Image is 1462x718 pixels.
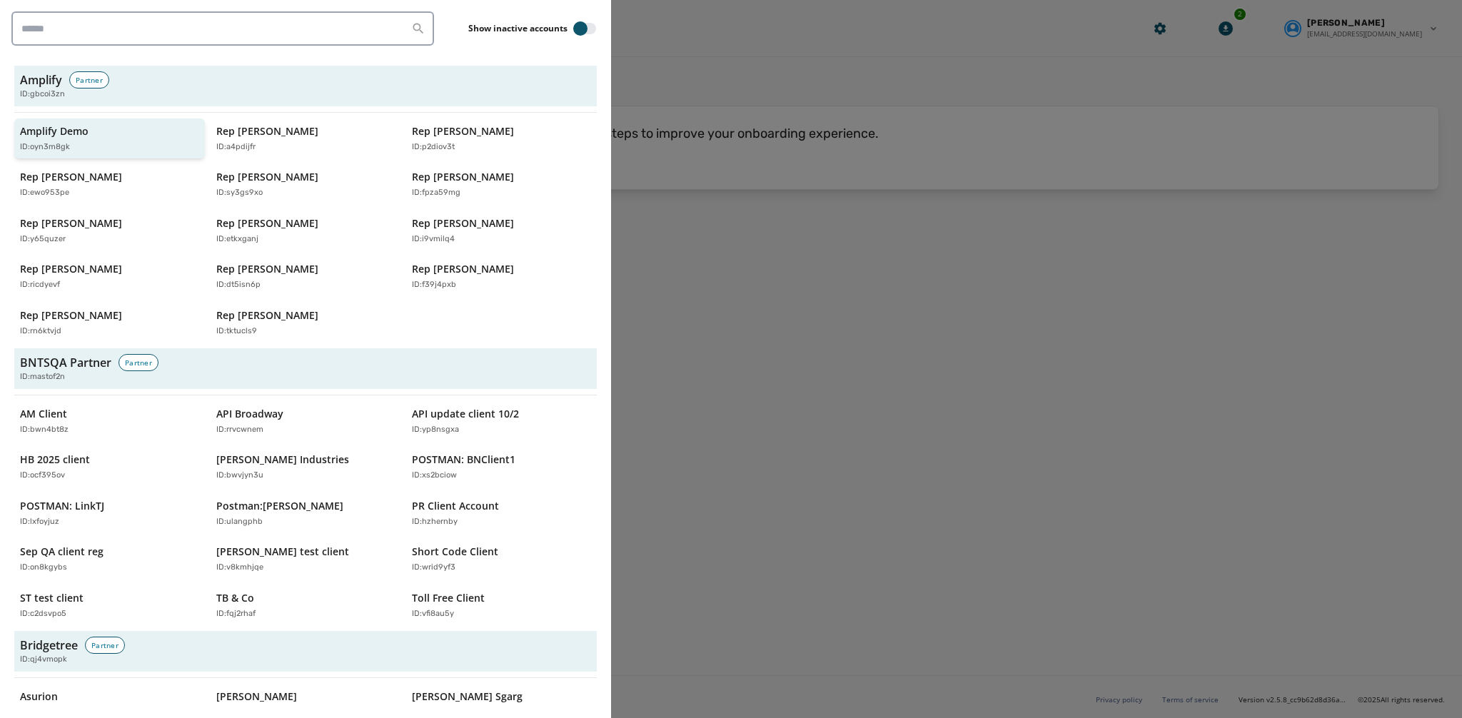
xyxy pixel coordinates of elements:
button: AmplifyPartnerID:gbcoi3zn [14,66,597,106]
p: Rep [PERSON_NAME] [412,124,514,138]
p: Rep [PERSON_NAME] [216,124,318,138]
p: ID: p2diov3t [412,141,455,153]
label: Show inactive accounts [468,23,568,34]
p: ID: rn6ktvjd [20,325,61,338]
p: ID: rrvcwnem [216,424,263,436]
p: Rep [PERSON_NAME] [20,308,122,323]
p: Rep [PERSON_NAME] [216,262,318,276]
button: BNTSQA PartnerPartnerID:mastof2n [14,348,597,389]
button: API BroadwayID:rrvcwnem [211,401,401,442]
p: API update client 10/2 [412,407,519,421]
p: Sep QA client reg [20,545,104,559]
p: ID: hzhernby [412,516,458,528]
button: POSTMAN: LinkTJID:lxfoyjuz [14,493,205,534]
p: Rep [PERSON_NAME] [20,170,122,184]
p: API Broadway [216,407,283,421]
p: ST test client [20,591,84,605]
div: Partner [119,354,158,371]
p: AM Client [20,407,67,421]
button: Rep [PERSON_NAME]ID:y65quzer [14,211,205,251]
p: ID: f39j4pxb [412,279,456,291]
p: Rep [PERSON_NAME] [20,262,122,276]
button: API update client 10/2ID:yp8nsgxa [406,401,597,442]
button: Rep [PERSON_NAME]ID:fpza59mg [406,164,597,205]
p: ID: sy3gs9xo [216,187,263,199]
button: Postman:[PERSON_NAME]ID:ulangphb [211,493,401,534]
p: TB & Co [216,591,254,605]
p: ID: ewo953pe [20,187,69,199]
p: [PERSON_NAME] Sgarg [412,689,523,704]
p: HB 2025 client [20,452,90,467]
button: Rep [PERSON_NAME]ID:sy3gs9xo [211,164,401,205]
p: Rep [PERSON_NAME] [412,216,514,231]
button: HB 2025 clientID:ocf395ov [14,447,205,487]
button: Sep QA client regID:on8kgybs [14,539,205,580]
p: ID: c2dsvpo5 [20,608,66,620]
div: Partner [69,71,109,89]
p: ID: ocf395ov [20,470,65,482]
button: Amplify DemoID:oyn3m8gk [14,118,205,159]
button: BridgetreePartnerID:qj4vmopk [14,631,597,672]
p: Rep [PERSON_NAME] [216,216,318,231]
p: ID: ricdyevf [20,279,60,291]
p: ID: wrid9yf3 [412,562,455,574]
p: Amplify Demo [20,124,89,138]
p: ID: xs2bciow [412,470,457,482]
p: Postman:[PERSON_NAME] [216,499,343,513]
p: ID: bwn4bt8z [20,424,69,436]
button: Rep [PERSON_NAME]ID:a4pdijfr [211,118,401,159]
button: Rep [PERSON_NAME]ID:dt5isn6p [211,256,401,297]
p: [PERSON_NAME] [216,689,297,704]
p: ID: a4pdijfr [216,141,256,153]
button: Rep [PERSON_NAME]ID:rn6ktvjd [14,303,205,343]
p: Toll Free Client [412,591,485,605]
p: ID: v8kmhjqe [216,562,263,574]
h3: BNTSQA Partner [20,354,111,371]
button: PR Client AccountID:hzhernby [406,493,597,534]
p: ID: etkxganj [216,233,258,246]
button: POSTMAN: BNClient1ID:xs2bciow [406,447,597,487]
h3: Amplify [20,71,62,89]
div: Partner [85,637,125,654]
p: Rep [PERSON_NAME] [216,170,318,184]
p: ID: y65quzer [20,233,66,246]
p: PR Client Account [412,499,499,513]
p: ID: tktucls9 [216,325,257,338]
p: ID: i9vmilq4 [412,233,455,246]
p: Rep [PERSON_NAME] [216,308,318,323]
button: AM ClientID:bwn4bt8z [14,401,205,442]
p: Rep [PERSON_NAME] [412,262,514,276]
p: ID: fqj2rhaf [216,608,256,620]
p: ID: ulangphb [216,516,263,528]
p: Asurion [20,689,58,704]
p: ID: bwvjyn3u [216,470,263,482]
button: Rep [PERSON_NAME]ID:p2diov3t [406,118,597,159]
p: Rep [PERSON_NAME] [412,170,514,184]
p: Rep [PERSON_NAME] [20,216,122,231]
button: Rep [PERSON_NAME]ID:tktucls9 [211,303,401,343]
p: ID: fpza59mg [412,187,460,199]
span: ID: qj4vmopk [20,654,67,666]
p: ID: on8kgybs [20,562,67,574]
button: Rep [PERSON_NAME]ID:f39j4pxb [406,256,597,297]
p: Short Code Client [412,545,498,559]
button: Short Code ClientID:wrid9yf3 [406,539,597,580]
p: POSTMAN: LinkTJ [20,499,104,513]
button: [PERSON_NAME] IndustriesID:bwvjyn3u [211,447,401,487]
button: ST test clientID:c2dsvpo5 [14,585,205,626]
p: ID: lxfoyjuz [20,516,59,528]
p: ID: oyn3m8gk [20,141,70,153]
p: ID: yp8nsgxa [412,424,459,436]
button: Rep [PERSON_NAME]ID:ewo953pe [14,164,205,205]
button: TB & CoID:fqj2rhaf [211,585,401,626]
p: [PERSON_NAME] Industries [216,452,349,467]
button: [PERSON_NAME] test clientID:v8kmhjqe [211,539,401,580]
button: Rep [PERSON_NAME]ID:ricdyevf [14,256,205,297]
p: POSTMAN: BNClient1 [412,452,515,467]
h3: Bridgetree [20,637,78,654]
p: ID: vfi8au5y [412,608,454,620]
button: Rep [PERSON_NAME]ID:i9vmilq4 [406,211,597,251]
span: ID: mastof2n [20,371,65,383]
p: [PERSON_NAME] test client [216,545,349,559]
button: Rep [PERSON_NAME]ID:etkxganj [211,211,401,251]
